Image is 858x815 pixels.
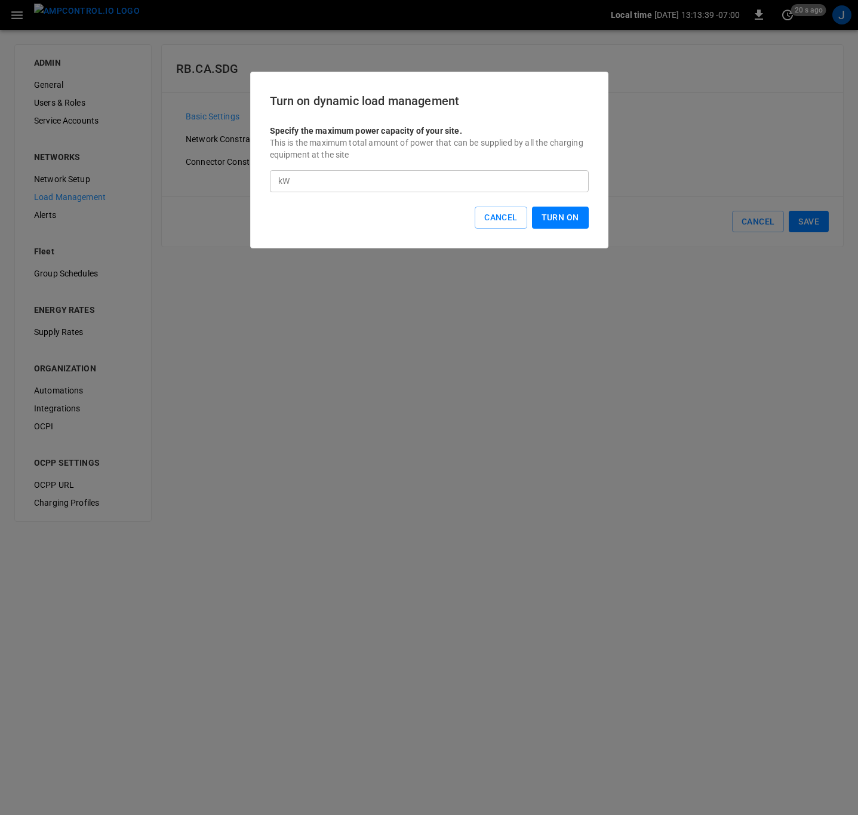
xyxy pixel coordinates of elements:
[270,137,589,170] p: This is the maximum total amount of power that can be supplied by all the charging equipment at t...
[270,110,589,137] p: Specify the maximum power capacity of your site.
[270,91,589,110] h6: Turn on dynamic load management
[475,207,527,229] button: Cancel
[532,207,589,229] button: Turn On
[278,175,290,187] p: kW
